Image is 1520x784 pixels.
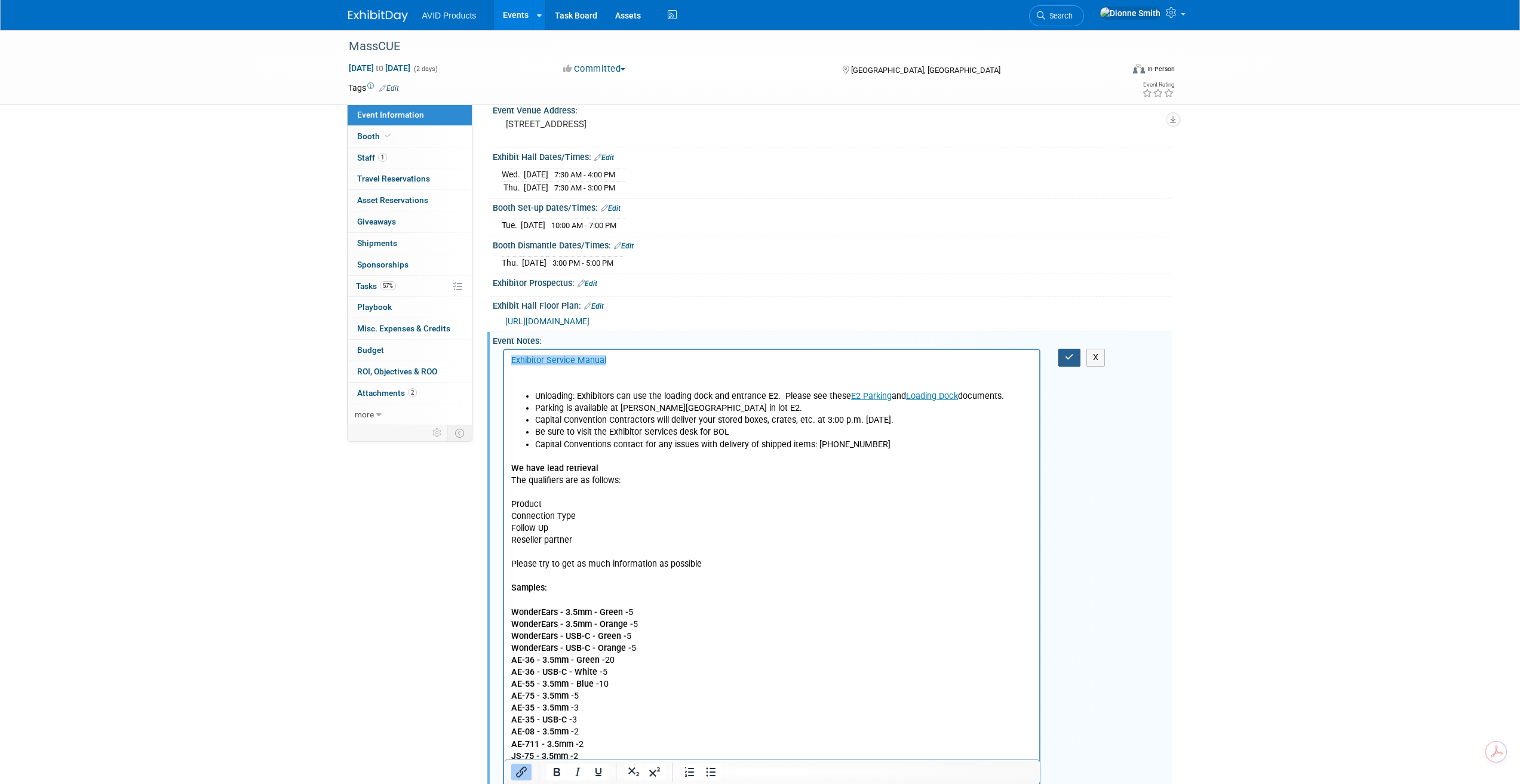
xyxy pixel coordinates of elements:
[348,147,472,168] a: Staff1
[348,233,472,254] a: Shipments
[552,259,613,268] span: 3:00 PM - 5:00 PM
[357,238,397,248] span: Shipments
[348,276,472,297] a: Tasks57%
[379,84,399,93] a: Edit
[546,764,567,780] button: Bold
[374,63,385,73] span: to
[851,66,1000,75] span: [GEOGRAPHIC_DATA], [GEOGRAPHIC_DATA]
[348,168,472,189] a: Travel Reservations
[1100,7,1161,20] img: Dionne Smith
[427,425,448,441] td: Personalize Event Tab Strip
[1133,64,1145,73] img: Format-Inperson.png
[357,324,450,333] span: Misc. Expenses & Credits
[447,425,472,441] td: Toggle Event Tabs
[348,383,472,404] a: Attachments2
[644,764,665,780] button: Superscript
[348,211,472,232] a: Giveaways
[493,148,1172,164] div: Exhibit Hall Dates/Times:
[594,153,614,162] a: Edit
[1052,62,1175,80] div: Event Format
[357,302,392,312] span: Playbook
[701,764,721,780] button: Bullet list
[680,764,700,780] button: Numbered list
[578,279,597,288] a: Edit
[554,183,615,192] span: 7:30 AM - 3:00 PM
[348,82,399,94] td: Tags
[348,10,408,22] img: ExhibitDay
[551,221,616,230] span: 10:00 AM - 7:00 PM
[355,410,374,419] span: more
[502,182,524,194] td: Thu.
[493,297,1172,312] div: Exhibit Hall Floor Plan:
[380,281,396,290] span: 57%
[348,104,472,125] a: Event Information
[1045,11,1073,20] span: Search
[357,110,424,119] span: Event Information
[493,102,1172,116] div: Event Venue Address:
[348,404,472,425] a: more
[524,182,548,194] td: [DATE]
[356,281,396,291] span: Tasks
[348,126,472,147] a: Booth
[493,199,1172,214] div: Booth Set-up Dates/Times:
[1142,82,1174,88] div: Event Rating
[348,63,411,73] span: [DATE] [DATE]
[357,260,409,269] span: Sponsorships
[408,388,417,397] span: 2
[357,367,437,376] span: ROI, Objectives & ROO
[348,361,472,382] a: ROI, Objectives & ROO
[378,153,387,162] span: 1
[502,219,521,232] td: Tue.
[506,119,763,130] pre: [STREET_ADDRESS]
[559,63,630,75] button: Committed
[511,764,532,780] button: Insert/edit link
[348,254,472,275] a: Sponsorships
[524,168,548,182] td: [DATE]
[522,257,546,269] td: [DATE]
[357,388,417,398] span: Attachments
[505,316,589,326] a: [URL][DOMAIN_NAME]
[601,204,621,213] a: Edit
[385,133,391,139] i: Booth reservation complete
[567,764,588,780] button: Italic
[345,36,1105,57] div: MassCUE
[1086,349,1106,366] button: X
[1029,5,1084,26] a: Search
[413,65,438,73] span: (2 days)
[357,195,428,205] span: Asset Reservations
[584,302,604,310] a: Edit
[493,236,1172,252] div: Booth Dismantle Dates/Times:
[348,297,472,318] a: Playbook
[348,318,472,339] a: Misc. Expenses & Credits
[348,340,472,361] a: Budget
[357,345,384,355] span: Budget
[588,764,609,780] button: Underline
[493,332,1172,347] div: Event Notes:
[502,257,522,269] td: Thu.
